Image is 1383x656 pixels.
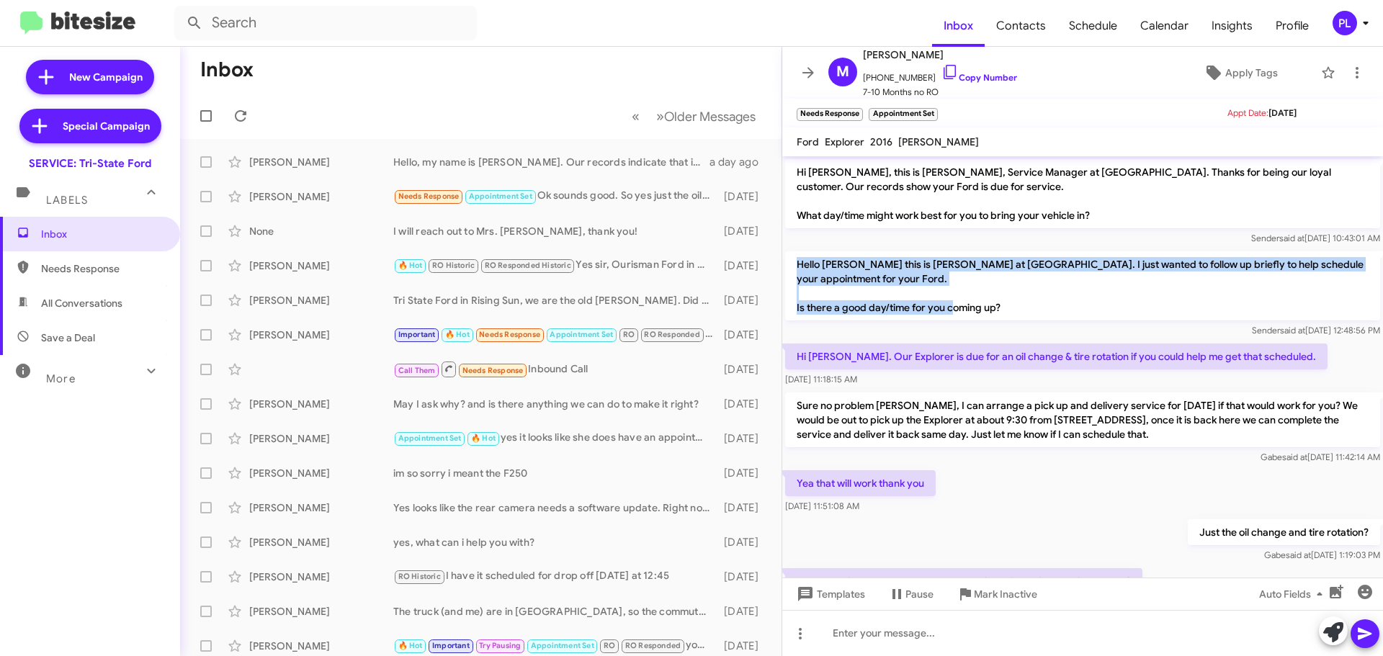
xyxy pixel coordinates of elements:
div: [DATE] [717,362,770,377]
div: [DATE] [717,535,770,549]
div: Hello, my name is [PERSON_NAME]. Our records indicate that it has been over 6 months since your l... [393,155,710,169]
div: [DATE] [717,500,770,515]
span: Schedule [1057,5,1129,47]
div: [PERSON_NAME] [249,328,393,342]
div: [DATE] [717,431,770,446]
a: New Campaign [26,60,154,94]
span: Mark Inactive [974,581,1037,607]
div: [DATE] [717,293,770,307]
div: Inbound Call [393,360,717,378]
div: [PERSON_NAME] [249,155,393,169]
span: RO Responded Historic [485,261,571,270]
span: Call Them [398,366,436,375]
span: 2016 [870,135,892,148]
span: All Conversations [41,296,122,310]
span: 🔥 Hot [445,330,470,339]
div: [PERSON_NAME] [249,431,393,446]
div: [PERSON_NAME] [249,570,393,584]
button: Apply Tags [1166,60,1314,86]
span: [DATE] [1268,107,1297,118]
span: said at [1282,451,1307,462]
div: [PERSON_NAME] [249,535,393,549]
p: Hi [PERSON_NAME]. Our Explorer is due for an oil change & tire rotation if you could help me get ... [785,343,1328,369]
a: Calendar [1129,5,1200,47]
nav: Page navigation example [624,102,764,131]
div: Yes sir, Ourisman Ford in Rising Sun, the old [PERSON_NAME] [393,257,717,274]
span: Appointment Set [531,641,594,650]
span: RO [623,330,635,339]
a: Inbox [932,5,985,47]
span: Appointment Set [398,433,462,443]
span: Needs Response [398,192,460,201]
button: Templates [782,581,877,607]
h1: Inbox [200,58,254,81]
span: 7-10 Months no RO [863,85,1017,99]
div: Ok sounds good. So yes just the oil change & tire rotation. [393,188,717,205]
p: Just the oil change and tire rotation? [1188,519,1380,545]
div: None [249,224,393,238]
span: 🔥 Hot [471,433,496,443]
a: Insights [1200,5,1264,47]
span: Save a Deal [41,331,95,345]
a: Special Campaign [19,109,161,143]
small: Appointment Set [869,108,937,121]
span: Ford [797,135,819,148]
span: Pause [905,581,934,607]
a: Copy Number [941,72,1017,83]
span: Needs Response [41,261,164,276]
div: [PERSON_NAME] [249,639,393,653]
div: [DATE] [717,466,770,480]
p: Sure no problem [PERSON_NAME], I can arrange a pick up and delivery service for [DATE] if that wo... [785,392,1380,447]
div: [PERSON_NAME] [249,397,393,411]
div: [PERSON_NAME] [249,259,393,273]
span: Important [398,330,436,339]
span: New Campaign [69,70,143,84]
div: [DATE] [717,189,770,204]
div: The truck (and me) are in [GEOGRAPHIC_DATA], so the commute is a bit too far. Thanks. [393,604,717,619]
span: Sender [DATE] 10:43:01 AM [1251,233,1380,243]
span: [PHONE_NUMBER] [863,63,1017,85]
button: Pause [877,581,945,607]
small: Needs Response [797,108,863,121]
p: Yes. There is a recall but I was told there is no fix yet is that still the case? [785,568,1142,594]
span: Needs Response [479,330,540,339]
span: Appointment Set [550,330,613,339]
div: PL [1333,11,1357,35]
div: [DATE] [717,604,770,619]
div: [DATE] [717,224,770,238]
span: said at [1279,233,1304,243]
span: RO Responded [625,641,681,650]
div: a day ago [710,155,770,169]
span: Explorer [825,135,864,148]
span: Older Messages [664,109,756,125]
span: Profile [1264,5,1320,47]
span: 🔥 Hot [398,261,423,270]
div: May I ask why? and is there anything we can do to make it right? [393,397,717,411]
p: Yea that will work thank you [785,470,936,496]
div: I have it scheduled for drop off [DATE] at 12:45 [393,568,717,585]
span: Sender [DATE] 12:48:56 PM [1252,325,1380,336]
div: [DATE] [717,397,770,411]
div: SERVICE: Tri-State Ford [29,156,151,171]
div: yes it looks like she does have an appointment for [DATE] August first, sorry for the inconvenience [393,430,717,446]
span: [PERSON_NAME] [898,135,979,148]
span: [DATE] 11:18:15 AM [785,374,857,385]
input: Search [174,6,477,40]
span: RO Responded [644,330,699,339]
div: [DATE] [717,639,770,653]
span: Auto Fields [1259,581,1328,607]
button: Next [648,102,764,131]
span: Labels [46,194,88,207]
span: [DATE] 11:51:08 AM [785,500,859,511]
span: Needs Response [462,366,524,375]
span: « [632,107,640,125]
div: [PERSON_NAME] [249,293,393,307]
div: [PERSON_NAME] [249,500,393,515]
span: Important [432,641,470,650]
div: Tri State Ford in Rising Sun, we are the old [PERSON_NAME]. Did you have a Ford we could help sch... [393,293,717,307]
span: Appt Date: [1227,107,1268,118]
span: Try Pausing [479,641,521,650]
span: RO Historic [432,261,475,270]
button: Mark Inactive [945,581,1049,607]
